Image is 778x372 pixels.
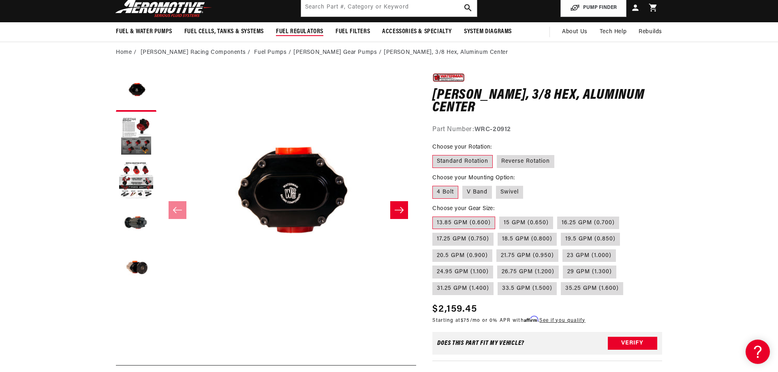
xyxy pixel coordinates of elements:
label: 24.95 GPM (1.100) [432,266,493,278]
a: [PERSON_NAME] Racing Components [141,48,246,57]
button: Slide right [390,201,408,219]
span: Accessories & Specialty [382,28,452,36]
span: Tech Help [600,28,626,36]
div: Part Number: [432,125,662,135]
label: 20.5 GPM (0.900) [432,249,492,262]
label: 17.25 GPM (0.750) [432,233,494,246]
legend: Choose your Gear Size: [432,204,495,213]
summary: Fuel Regulators [270,22,329,41]
span: About Us [562,29,588,35]
summary: System Diagrams [458,22,518,41]
summary: Fuel Cells, Tanks & Systems [178,22,270,41]
span: $2,159.45 [432,302,477,317]
label: 19.5 GPM (0.850) [561,233,620,246]
label: 23 GPM (1.000) [562,249,616,262]
h1: [PERSON_NAME], 3/8 Hex, Aluminum Center [432,89,662,115]
a: Home [116,48,132,57]
div: Does This part fit My vehicle? [437,340,524,346]
li: [PERSON_NAME] Gear Pumps [293,48,384,57]
a: See if you qualify - Learn more about Affirm Financing (opens in modal) [539,318,585,323]
label: 15 GPM (0.650) [499,217,553,230]
summary: Accessories & Specialty [376,22,458,41]
legend: Choose your Rotation: [432,143,492,151]
a: Fuel Pumps [254,48,286,57]
span: Fuel Filters [336,28,370,36]
label: 31.25 GPM (1.400) [432,282,494,295]
label: 16.25 GPM (0.700) [557,217,619,230]
button: Verify [608,337,657,350]
label: 13.85 GPM (0.600) [432,217,495,230]
p: Starting at /mo or 0% APR with . [432,317,585,324]
legend: Choose your Mounting Option: [432,174,515,182]
label: Reverse Rotation [497,155,554,168]
li: [PERSON_NAME], 3/8 Hex, Aluminum Center [384,48,508,57]
summary: Rebuilds [633,22,668,42]
span: Rebuilds [639,28,662,36]
label: 33.5 GPM (1.500) [498,282,557,295]
nav: breadcrumbs [116,48,662,57]
label: 35.25 GPM (1.600) [561,282,623,295]
label: Standard Rotation [432,155,493,168]
strong: WRC-20912 [474,126,511,133]
media-gallery: Gallery Viewer [116,71,416,349]
span: Fuel & Water Pumps [116,28,172,36]
button: Load image 5 in gallery view [116,249,156,290]
span: Fuel Regulators [276,28,323,36]
summary: Tech Help [594,22,633,42]
button: Load image 2 in gallery view [116,116,156,156]
button: Slide left [169,201,186,219]
label: Swivel [496,186,523,199]
label: 21.75 GPM (0.950) [496,249,558,262]
button: Load image 1 in gallery view [116,71,156,112]
button: Load image 3 in gallery view [116,160,156,201]
summary: Fuel & Water Pumps [110,22,178,41]
summary: Fuel Filters [329,22,376,41]
label: 29 GPM (1.300) [563,266,616,278]
a: About Us [556,22,594,42]
span: Fuel Cells, Tanks & Systems [184,28,264,36]
span: Affirm [524,316,538,322]
button: Load image 4 in gallery view [116,205,156,245]
label: 26.75 GPM (1.200) [497,266,559,278]
label: 4 Bolt [432,186,458,199]
span: $75 [461,318,470,323]
span: System Diagrams [464,28,512,36]
label: V Band [462,186,492,199]
label: 18.5 GPM (0.800) [498,233,557,246]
